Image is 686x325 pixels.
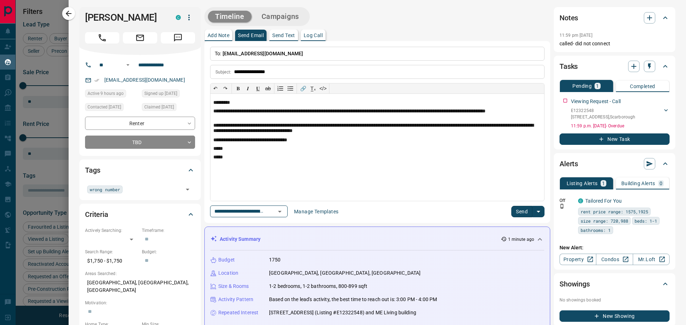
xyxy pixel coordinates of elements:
[560,33,592,38] p: 11:59 pm [DATE]
[560,275,670,293] div: Showings
[85,12,165,23] h1: [PERSON_NAME]
[208,11,252,22] button: Timeline
[635,217,657,224] span: beds: 1-1
[272,33,295,38] p: Send Text
[290,206,343,217] button: Manage Templates
[218,296,253,303] p: Activity Pattern
[124,61,132,69] button: Open
[263,83,273,93] button: ab
[269,269,421,277] p: [GEOGRAPHIC_DATA], [GEOGRAPHIC_DATA], [GEOGRAPHIC_DATA]
[560,244,670,252] p: New Alert:
[85,164,100,176] h2: Tags
[210,83,220,93] button: ↶
[90,186,120,193] span: wrong number
[304,33,323,38] p: Log Call
[142,249,195,255] p: Budget:
[630,84,655,89] p: Completed
[511,206,532,217] button: Send
[88,90,124,97] span: Active 9 hours ago
[571,114,635,120] p: [STREET_ADDRESS] , Scarborough
[104,77,185,83] a: [EMAIL_ADDRESS][DOMAIN_NAME]
[621,181,655,186] p: Building Alerts
[218,269,238,277] p: Location
[85,90,138,100] div: Wed Aug 13 2025
[560,133,670,145] button: New Task
[218,256,235,264] p: Budget
[253,83,263,93] button: 𝐔
[220,83,230,93] button: ↷
[581,217,628,224] span: size range: 720,988
[218,283,249,290] p: Size & Rooms
[318,83,328,93] button: </>
[85,227,138,234] p: Actively Searching:
[85,277,195,296] p: [GEOGRAPHIC_DATA], [GEOGRAPHIC_DATA], [GEOGRAPHIC_DATA]
[94,78,99,83] svg: Email Verified
[560,9,670,26] div: Notes
[233,83,243,93] button: 𝐁
[560,297,670,303] p: No showings booked
[88,103,121,111] span: Contacted [DATE]
[585,198,622,204] a: Tailored For You
[142,227,195,234] p: Timeframe:
[85,206,195,223] div: Criteria
[85,270,195,277] p: Areas Searched:
[220,235,260,243] p: Activity Summary
[238,33,264,38] p: Send Email
[183,184,193,194] button: Open
[269,309,416,316] p: [STREET_ADDRESS] (Listing #E12322548) and ME Living building
[218,309,258,316] p: Repeated Interest
[560,310,670,322] button: New Showing
[308,83,318,93] button: T̲ₓ
[560,155,670,172] div: Alerts
[560,278,590,290] h2: Showings
[602,181,605,186] p: 1
[581,227,611,234] span: bathrooms: 1
[571,123,670,129] p: 11:59 p.m. [DATE] - Overdue
[269,296,437,303] p: Based on the lead's activity, the best time to reach out is: 3:00 PM - 4:00 PM
[560,254,596,265] a: Property
[578,198,583,203] div: condos.ca
[596,83,599,88] p: 1
[210,233,544,246] div: Activity Summary1 minute ago
[560,40,670,47] p: called- did not connect
[567,181,598,186] p: Listing Alerts
[560,61,578,72] h2: Tasks
[85,162,195,179] div: Tags
[85,32,119,44] span: Call
[508,236,534,243] p: 1 minute ago
[142,90,195,100] div: Sat Aug 09 2025
[298,83,308,93] button: 🔗
[572,83,592,88] p: Pending
[123,32,157,44] span: Email
[85,103,138,113] div: Mon Aug 11 2025
[285,83,295,93] button: Bullet list
[560,58,670,75] div: Tasks
[275,83,285,93] button: Numbered list
[142,103,195,113] div: Sat Aug 09 2025
[581,208,648,215] span: rent price range: 1575,1925
[144,90,177,97] span: Signed up [DATE]
[633,254,670,265] a: Mr.Loft
[660,181,662,186] p: 0
[560,158,578,169] h2: Alerts
[208,33,229,38] p: Add Note
[85,255,138,267] p: $1,750 - $1,750
[275,207,285,217] button: Open
[265,86,271,91] s: ab
[269,256,281,264] p: 1750
[256,86,260,91] span: 𝐔
[571,98,621,105] p: Viewing Request - Call
[560,197,574,204] p: Off
[210,47,545,61] p: To:
[215,69,231,75] p: Subject:
[571,106,670,122] div: E12322548[STREET_ADDRESS],Scarborough
[85,136,195,149] div: TBD
[511,206,545,217] div: split button
[560,204,565,209] svg: Push Notification Only
[243,83,253,93] button: 𝑰
[85,300,195,306] p: Motivation:
[254,11,306,22] button: Campaigns
[223,51,303,56] span: [EMAIL_ADDRESS][DOMAIN_NAME]
[85,249,138,255] p: Search Range:
[560,12,578,24] h2: Notes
